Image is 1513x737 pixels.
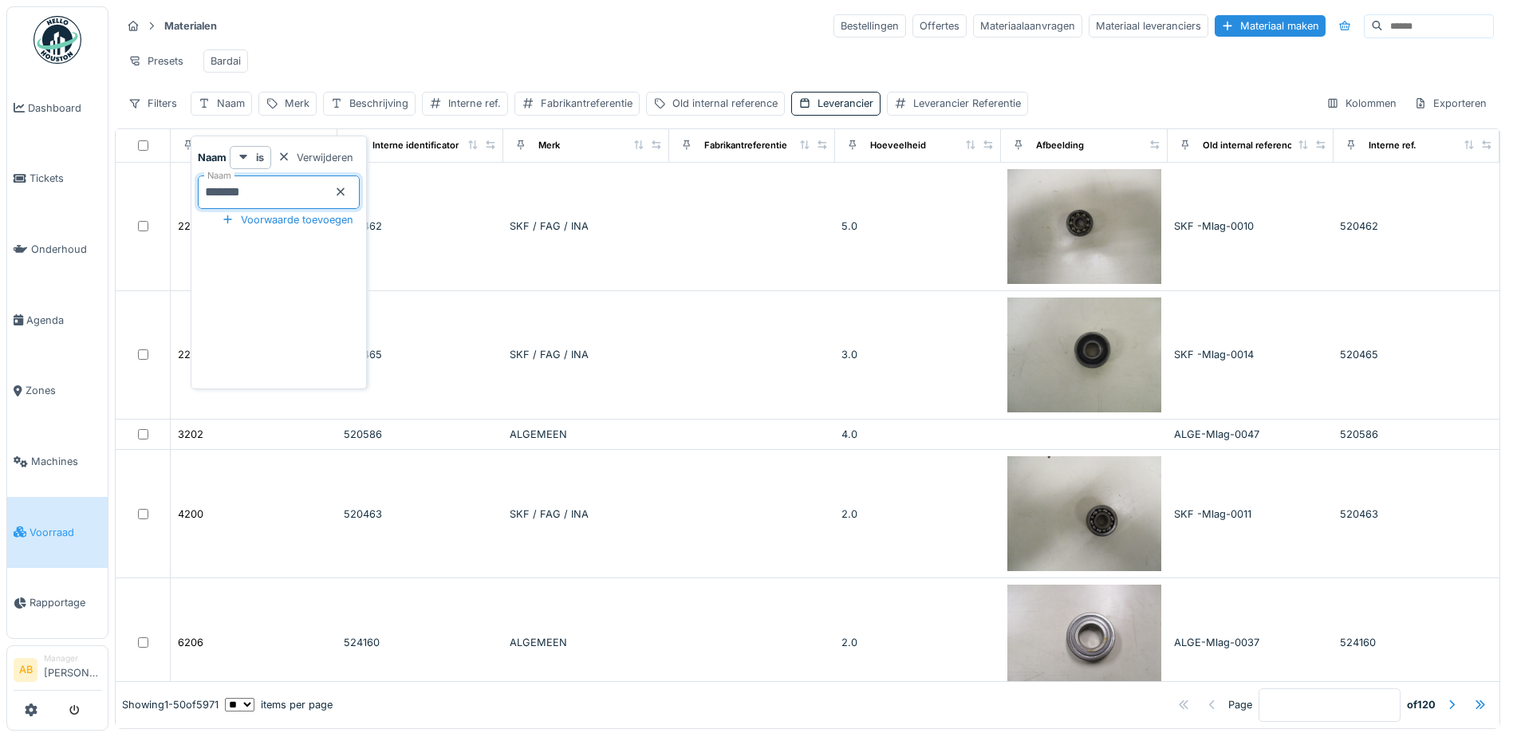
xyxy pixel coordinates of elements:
[372,139,459,152] div: Interne identificator
[28,100,101,116] span: Dashboard
[211,53,241,69] div: Bardai
[256,150,264,165] strong: is
[1007,298,1160,412] img: 2201
[122,697,219,712] div: Showing 1 - 50 of 5971
[178,347,201,362] div: 2201
[121,49,191,73] div: Presets
[510,427,663,442] div: ALGEMEEN
[225,697,333,712] div: items per page
[870,139,926,152] div: Hoeveelheid
[510,219,663,234] div: SKF / FAG / INA
[1407,92,1494,115] div: Exporteren
[33,16,81,64] img: Badge_color-CXgf-gQk.svg
[1007,456,1160,571] img: 4200
[818,96,873,111] div: Leverancier
[198,150,227,165] strong: Naam
[158,18,223,33] strong: Materialen
[178,219,203,234] div: 2200
[26,383,101,398] span: Zones
[26,313,101,328] span: Agenda
[31,242,101,257] span: Onderhoud
[1036,139,1084,152] div: Afbeelding
[204,169,234,183] label: Naam
[448,96,501,111] div: Interne ref.
[178,506,203,522] div: 4200
[344,347,497,362] div: 520465
[344,635,497,650] div: 524160
[30,171,101,186] span: Tickets
[841,427,995,442] div: 4.0
[44,652,101,664] div: Manager
[1174,635,1327,650] div: ALGE-Mlag-0037
[1215,15,1326,37] div: Materiaal maken
[1174,219,1327,234] div: SKF -Mlag-0010
[841,635,995,650] div: 2.0
[1340,427,1493,442] div: 520586
[1340,506,1493,522] div: 520463
[704,139,787,152] div: Fabrikantreferentie
[285,96,309,111] div: Merk
[1319,92,1404,115] div: Kolommen
[841,347,995,362] div: 3.0
[344,427,497,442] div: 520586
[1007,585,1160,700] img: 6206
[30,595,101,610] span: Rapportage
[1340,219,1493,234] div: 520462
[538,139,560,152] div: Merk
[31,454,101,469] span: Machines
[841,506,995,522] div: 2.0
[1174,427,1327,442] div: ALGE-Mlag-0047
[541,96,632,111] div: Fabrikantreferentie
[30,525,101,540] span: Voorraad
[510,347,663,362] div: SKF / FAG / INA
[44,652,101,687] li: [PERSON_NAME]
[833,14,906,37] div: Bestellingen
[1369,139,1416,152] div: Interne ref.
[1089,14,1208,37] div: Materiaal leveranciers
[217,96,245,111] div: Naam
[271,147,360,168] div: Verwijderen
[178,635,203,650] div: 6206
[1407,697,1436,712] strong: of 120
[912,14,967,37] div: Offertes
[1174,506,1327,522] div: SKF -Mlag-0011
[14,658,37,682] li: AB
[672,96,778,111] div: Old internal reference
[1340,347,1493,362] div: 520465
[1203,139,1298,152] div: Old internal reference
[510,635,663,650] div: ALGEMEEN
[178,427,203,442] div: 3202
[344,219,497,234] div: 520462
[913,96,1021,111] div: Leverancier Referentie
[1340,635,1493,650] div: 524160
[1007,169,1160,284] img: 2200
[344,506,497,522] div: 520463
[121,92,184,115] div: Filters
[841,219,995,234] div: 5.0
[973,14,1082,37] div: Materiaalaanvragen
[1228,697,1252,712] div: Page
[215,209,360,231] div: Voorwaarde toevoegen
[1174,347,1327,362] div: SKF -Mlag-0014
[349,96,408,111] div: Beschrijving
[510,506,663,522] div: SKF / FAG / INA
